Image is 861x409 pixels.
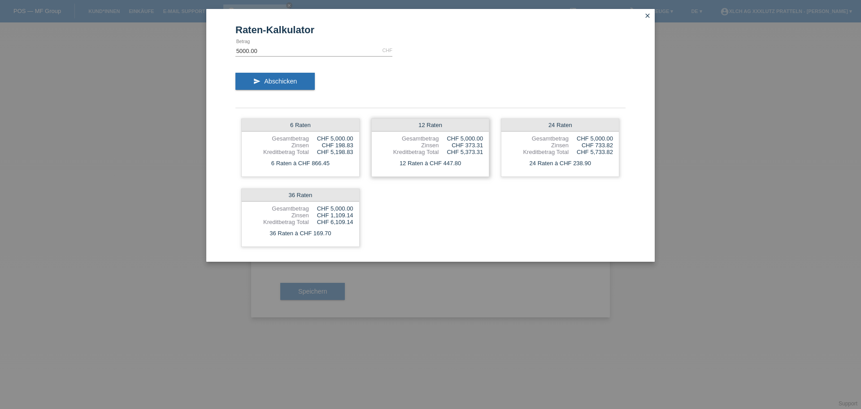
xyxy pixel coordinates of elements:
[309,205,353,212] div: CHF 5,000.00
[569,142,613,149] div: CHF 733.82
[235,24,626,35] h1: Raten-Kalkulator
[242,119,359,132] div: 6 Raten
[642,11,653,22] a: close
[507,149,569,155] div: Kreditbetrag Total
[644,12,651,19] i: close
[248,149,309,155] div: Kreditbetrag Total
[309,219,353,225] div: CHF 6,109.14
[378,142,439,149] div: Zinsen
[439,149,483,155] div: CHF 5,373.31
[242,189,359,202] div: 36 Raten
[264,78,297,85] span: Abschicken
[242,228,359,239] div: 36 Raten à CHF 169.70
[507,142,569,149] div: Zinsen
[501,119,619,132] div: 24 Raten
[439,135,483,142] div: CHF 5,000.00
[248,205,309,212] div: Gesamtbetrag
[569,135,613,142] div: CHF 5,000.00
[309,212,353,219] div: CHF 1,109.14
[309,149,353,155] div: CHF 5,198.83
[439,142,483,149] div: CHF 373.31
[248,219,309,225] div: Kreditbetrag Total
[507,135,569,142] div: Gesamtbetrag
[235,73,315,90] button: send Abschicken
[501,158,619,169] div: 24 Raten à CHF 238.90
[248,135,309,142] div: Gesamtbetrag
[248,212,309,219] div: Zinsen
[242,158,359,169] div: 6 Raten à CHF 866.45
[569,149,613,155] div: CHF 5,733.82
[382,48,392,53] div: CHF
[248,142,309,149] div: Zinsen
[309,142,353,149] div: CHF 198.83
[378,149,439,155] div: Kreditbetrag Total
[253,78,261,85] i: send
[309,135,353,142] div: CHF 5,000.00
[378,135,439,142] div: Gesamtbetrag
[372,158,489,169] div: 12 Raten à CHF 447.80
[372,119,489,132] div: 12 Raten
